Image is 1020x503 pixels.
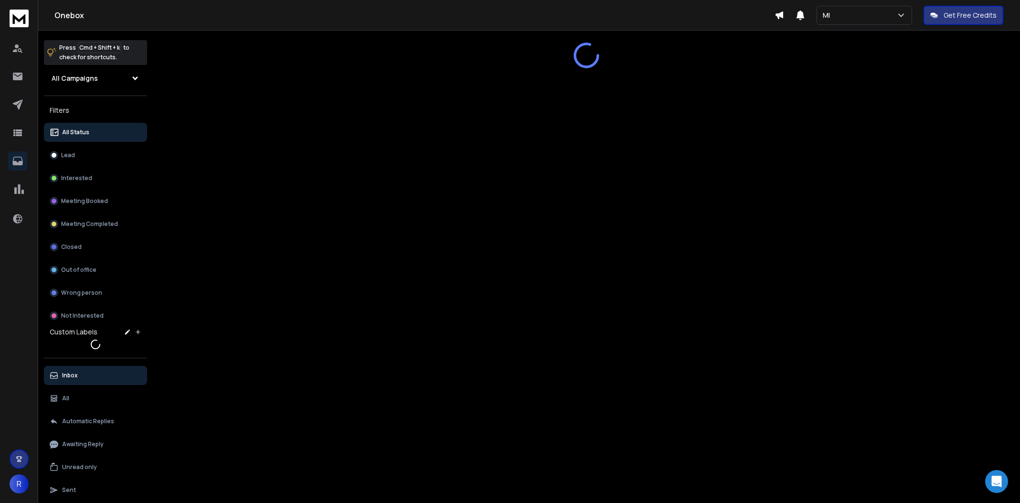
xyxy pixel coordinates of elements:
[924,6,1003,25] button: Get Free Credits
[61,243,82,251] p: Closed
[62,486,76,494] p: Sent
[944,11,997,20] p: Get Free Credits
[44,306,147,325] button: Not Interested
[44,69,147,88] button: All Campaigns
[10,10,29,27] img: logo
[62,463,97,471] p: Unread only
[54,10,775,21] h1: Onebox
[62,440,104,448] p: Awaiting Reply
[823,11,834,20] p: MI
[44,146,147,165] button: Lead
[61,174,92,182] p: Interested
[50,327,97,337] h3: Custom Labels
[62,372,78,379] p: Inbox
[44,214,147,234] button: Meeting Completed
[44,435,147,454] button: Awaiting Reply
[44,283,147,302] button: Wrong person
[44,237,147,257] button: Closed
[44,104,147,117] h3: Filters
[61,220,118,228] p: Meeting Completed
[61,197,108,205] p: Meeting Booked
[52,74,98,83] h1: All Campaigns
[61,266,96,274] p: Out of office
[44,123,147,142] button: All Status
[62,417,114,425] p: Automatic Replies
[62,395,69,402] p: All
[62,128,89,136] p: All Status
[61,312,104,320] p: Not Interested
[10,474,29,493] button: R
[44,192,147,211] button: Meeting Booked
[985,470,1008,493] div: Open Intercom Messenger
[78,42,121,53] span: Cmd + Shift + k
[59,43,129,62] p: Press to check for shortcuts.
[61,289,102,297] p: Wrong person
[44,458,147,477] button: Unread only
[44,389,147,408] button: All
[44,366,147,385] button: Inbox
[44,481,147,500] button: Sent
[44,260,147,279] button: Out of office
[61,151,75,159] p: Lead
[44,169,147,188] button: Interested
[44,412,147,431] button: Automatic Replies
